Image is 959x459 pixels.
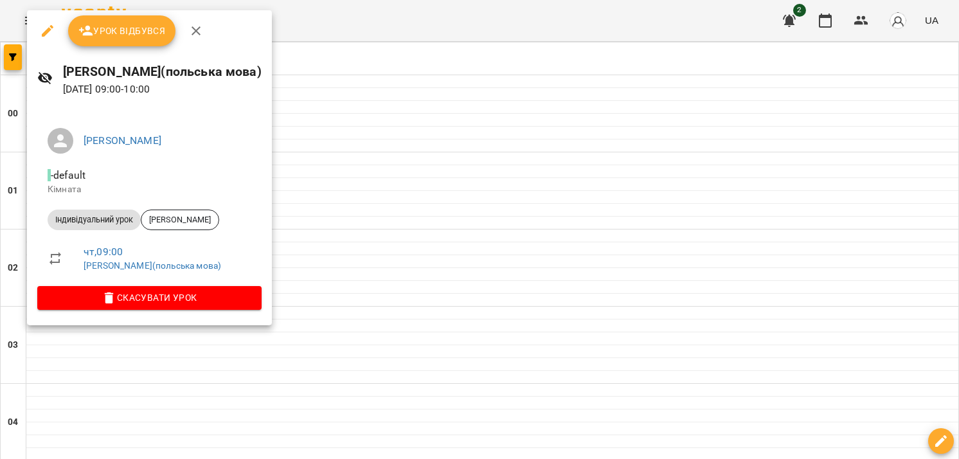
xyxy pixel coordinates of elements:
[141,210,219,230] div: [PERSON_NAME]
[78,23,166,39] span: Урок відбувся
[48,214,141,226] span: Індивідуальний урок
[63,62,262,82] h6: [PERSON_NAME](польська мова)
[68,15,176,46] button: Урок відбувся
[37,286,262,309] button: Скасувати Урок
[48,290,251,305] span: Скасувати Урок
[63,82,262,97] p: [DATE] 09:00 - 10:00
[84,260,221,271] a: [PERSON_NAME](польська мова)
[84,134,161,147] a: [PERSON_NAME]
[48,183,251,196] p: Кімната
[141,214,219,226] span: [PERSON_NAME]
[84,246,123,258] a: чт , 09:00
[48,169,88,181] span: - default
